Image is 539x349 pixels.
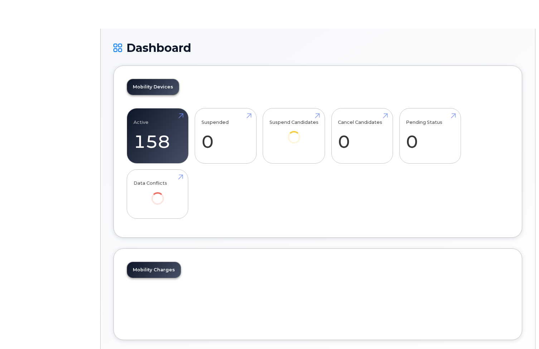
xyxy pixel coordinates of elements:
[133,173,182,214] a: Data Conflicts
[127,262,181,278] a: Mobility Charges
[338,112,386,160] a: Cancel Candidates 0
[113,42,522,54] h1: Dashboard
[133,112,182,160] a: Active 158
[406,112,454,160] a: Pending Status 0
[201,112,250,160] a: Suspended 0
[269,112,319,154] a: Suspend Candidates
[127,79,179,95] a: Mobility Devices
